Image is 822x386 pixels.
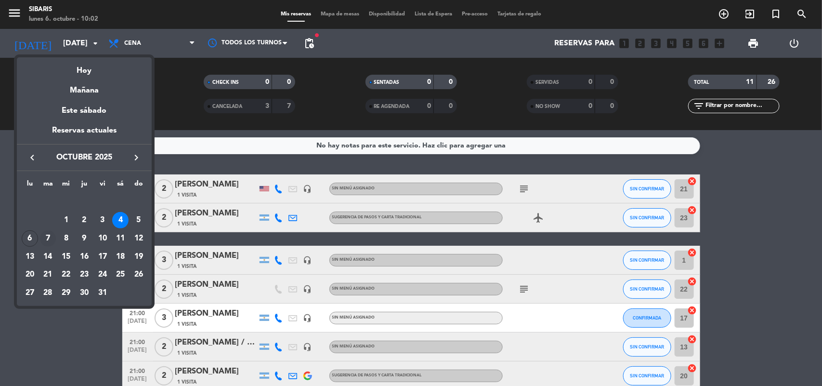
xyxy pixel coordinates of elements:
div: 25 [112,266,129,283]
div: 15 [58,249,74,265]
div: 24 [94,266,111,283]
div: 16 [76,249,92,265]
div: 12 [130,230,147,247]
div: 27 [22,285,38,301]
div: Mañana [17,77,152,97]
div: 30 [76,285,92,301]
th: lunes [21,178,39,193]
td: 21 de octubre de 2025 [39,266,57,284]
div: 17 [94,249,111,265]
div: 4 [112,212,129,228]
td: OCT. [21,193,148,212]
button: keyboard_arrow_left [24,151,41,164]
div: Este sábado [17,97,152,124]
div: 7 [40,230,56,247]
div: 10 [94,230,111,247]
div: 1 [58,212,74,228]
td: 12 de octubre de 2025 [130,229,148,248]
th: domingo [130,178,148,193]
td: 10 de octubre de 2025 [93,229,112,248]
td: 4 de octubre de 2025 [112,211,130,229]
div: 5 [130,212,147,228]
td: 3 de octubre de 2025 [93,211,112,229]
div: 13 [22,249,38,265]
td: 26 de octubre de 2025 [130,266,148,284]
td: 2 de octubre de 2025 [75,211,93,229]
td: 5 de octubre de 2025 [130,211,148,229]
td: 13 de octubre de 2025 [21,248,39,266]
td: 31 de octubre de 2025 [93,284,112,302]
td: 6 de octubre de 2025 [21,229,39,248]
div: 31 [94,285,111,301]
div: 22 [58,266,74,283]
td: 8 de octubre de 2025 [57,229,75,248]
div: 21 [40,266,56,283]
div: 20 [22,266,38,283]
div: 6 [22,230,38,247]
i: keyboard_arrow_left [26,152,38,163]
td: 7 de octubre de 2025 [39,229,57,248]
div: Hoy [17,57,152,77]
div: 3 [94,212,111,228]
div: 19 [130,249,147,265]
div: 14 [40,249,56,265]
td: 1 de octubre de 2025 [57,211,75,229]
div: 26 [130,266,147,283]
td: 30 de octubre de 2025 [75,284,93,302]
div: 8 [58,230,74,247]
div: 11 [112,230,129,247]
th: sábado [112,178,130,193]
div: 9 [76,230,92,247]
td: 9 de octubre de 2025 [75,229,93,248]
td: 16 de octubre de 2025 [75,248,93,266]
div: 28 [40,285,56,301]
th: martes [39,178,57,193]
div: Reservas actuales [17,124,152,144]
td: 15 de octubre de 2025 [57,248,75,266]
td: 27 de octubre de 2025 [21,284,39,302]
div: 23 [76,266,92,283]
td: 22 de octubre de 2025 [57,266,75,284]
td: 24 de octubre de 2025 [93,266,112,284]
i: keyboard_arrow_right [130,152,142,163]
th: miércoles [57,178,75,193]
button: keyboard_arrow_right [128,151,145,164]
td: 11 de octubre de 2025 [112,229,130,248]
td: 17 de octubre de 2025 [93,248,112,266]
div: 29 [58,285,74,301]
td: 20 de octubre de 2025 [21,266,39,284]
div: 2 [76,212,92,228]
td: 25 de octubre de 2025 [112,266,130,284]
td: 23 de octubre de 2025 [75,266,93,284]
th: jueves [75,178,93,193]
td: 14 de octubre de 2025 [39,248,57,266]
td: 29 de octubre de 2025 [57,284,75,302]
th: viernes [93,178,112,193]
div: 18 [112,249,129,265]
td: 18 de octubre de 2025 [112,248,130,266]
td: 19 de octubre de 2025 [130,248,148,266]
span: octubre 2025 [41,151,128,164]
td: 28 de octubre de 2025 [39,284,57,302]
